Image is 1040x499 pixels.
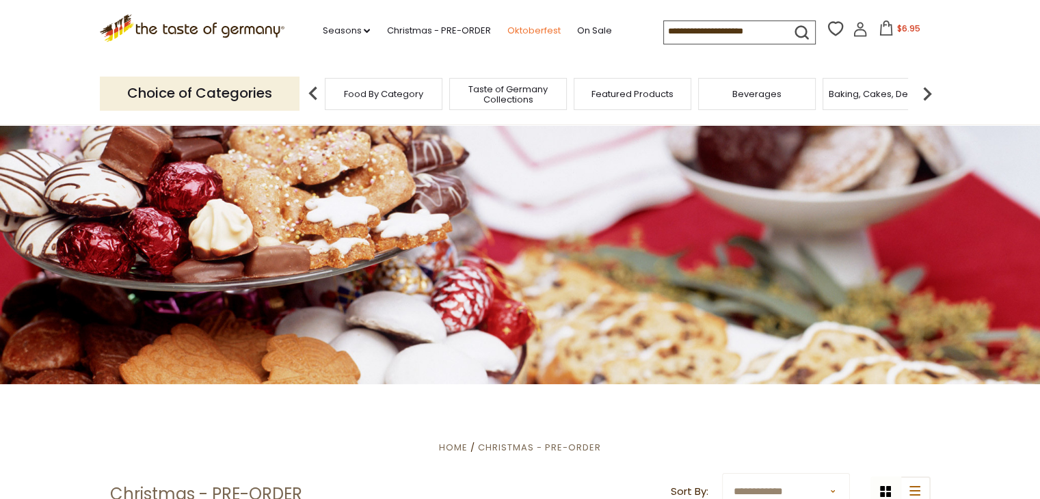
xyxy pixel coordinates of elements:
[100,77,299,110] p: Choice of Categories
[344,89,423,99] a: Food By Category
[439,441,468,454] a: Home
[507,23,560,38] a: Oktoberfest
[386,23,490,38] a: Christmas - PRE-ORDER
[322,23,370,38] a: Seasons
[299,80,327,107] img: previous arrow
[591,89,674,99] a: Featured Products
[896,23,920,34] span: $6.95
[914,80,941,107] img: next arrow
[732,89,782,99] a: Beverages
[478,441,601,454] a: Christmas - PRE-ORDER
[870,21,929,41] button: $6.95
[829,89,935,99] a: Baking, Cakes, Desserts
[576,23,611,38] a: On Sale
[453,84,563,105] a: Taste of Germany Collections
